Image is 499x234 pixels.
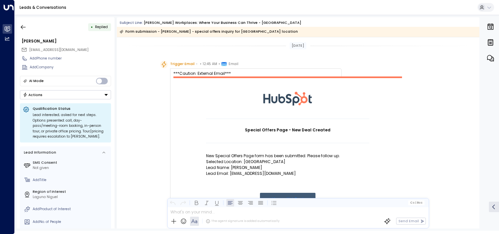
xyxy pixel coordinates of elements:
a: View in HubSpot [260,193,315,205]
div: AddNo. of People [33,219,109,225]
span: • [200,61,201,67]
div: Button group with a nested menu [20,90,111,99]
div: [PERSON_NAME] [22,38,111,44]
div: AddProduct of Interest [33,207,109,212]
div: Lead Information [22,150,56,155]
p: Lead Email: [EMAIL_ADDRESS][DOMAIN_NAME] [206,171,369,176]
div: [PERSON_NAME] Workplaces: Where Your Business Can Thrive - [GEOGRAPHIC_DATA] [144,20,301,25]
span: • [218,61,220,67]
div: Not given [33,165,109,171]
label: SMS Consent [33,160,109,165]
label: Region of Interest [33,189,109,194]
span: Email [229,61,238,67]
div: AddPhone number [30,56,111,61]
div: Actions [23,92,43,97]
div: Laguna Niguel [33,194,109,200]
div: AI Mode [29,78,44,84]
span: Subject Line: [120,20,143,25]
p: New Special Offers Page form has been submitted. Please follow up. [206,153,369,159]
span: sanifordf@gmail.com [29,47,89,53]
button: Redo [179,199,187,207]
a: Leads & Conversations [20,5,66,10]
button: Cc|Bcc [408,200,425,205]
span: Trigger Email [170,61,195,67]
div: AddTitle [33,177,109,183]
p: Selected Location: [GEOGRAPHIC_DATA] [206,159,369,165]
span: [EMAIL_ADDRESS][DOMAIN_NAME] [29,47,89,52]
span: 12:45 AM [203,61,217,67]
h1: Special Offers Page - New Deal Created [206,127,369,133]
div: • [91,23,93,31]
img: HubSpot [263,78,312,119]
div: Form submission - [PERSON_NAME] - special offers inquiry for [GEOGRAPHIC_DATA] location [120,28,298,35]
span: Replied [95,25,108,29]
button: Undo [169,199,177,207]
p: Qualification Status [33,106,108,111]
span: • [196,61,198,67]
span: | [415,201,416,204]
div: AddCompany [30,65,111,70]
button: Actions [20,90,111,99]
span: Cc Bcc [410,201,423,204]
p: Lead Name: [PERSON_NAME] [206,165,369,171]
div: The agent signature is added automatically [206,219,280,224]
div: [DATE] [290,42,306,49]
div: Lead interested; asked for next steps. Options presented: call, day-pass/meeting-room booking, in... [33,112,108,140]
